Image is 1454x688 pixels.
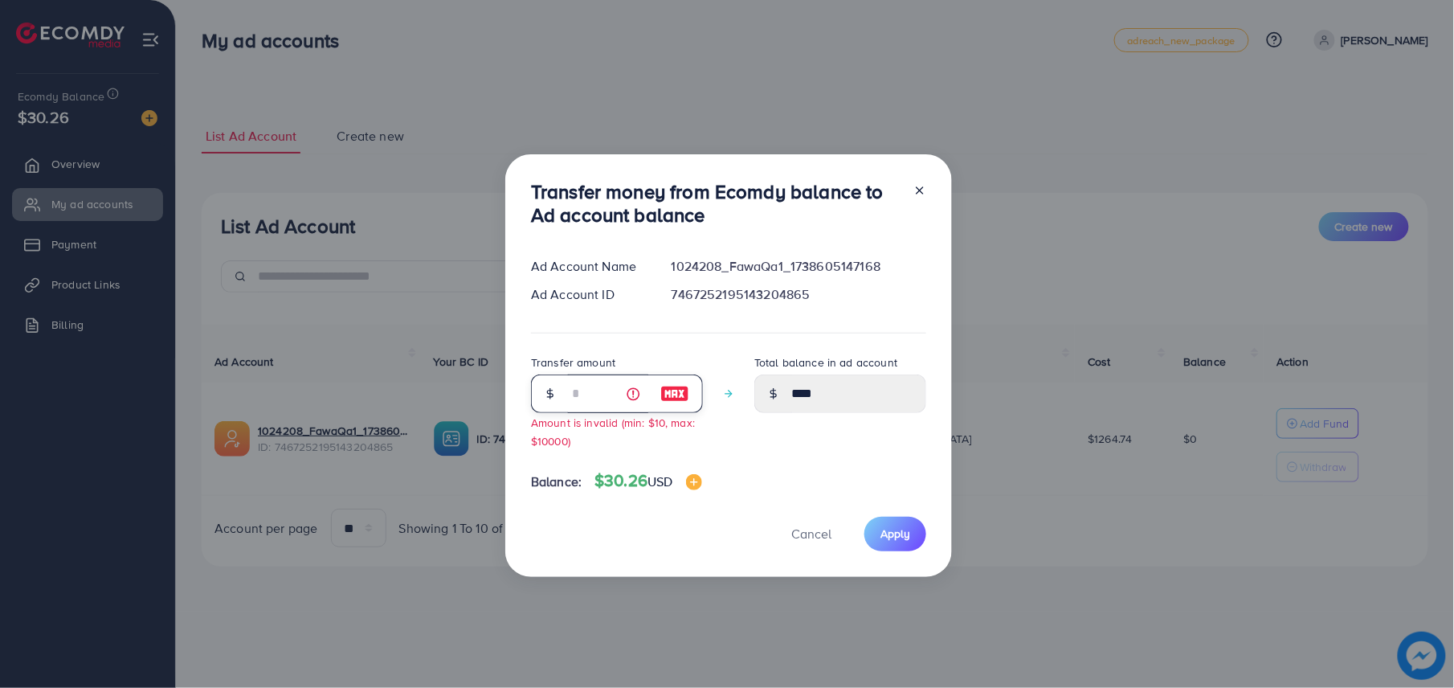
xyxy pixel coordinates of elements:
img: image [660,384,689,403]
h3: Transfer money from Ecomdy balance to Ad account balance [531,180,901,227]
div: Ad Account ID [518,285,659,304]
span: Cancel [791,525,831,543]
img: image [686,474,702,490]
small: Amount is invalid (min: $10, max: $10000) [531,415,695,448]
span: Balance: [531,473,582,491]
span: Apply [880,526,910,542]
label: Total balance in ad account [754,354,897,371]
div: 7467252195143204865 [659,285,939,304]
h4: $30.26 [594,471,701,491]
div: 1024208_FawaQa1_1738605147168 [659,257,939,276]
button: Apply [864,517,926,551]
span: USD [647,473,672,490]
button: Cancel [771,517,852,551]
div: Ad Account Name [518,257,659,276]
label: Transfer amount [531,354,615,371]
